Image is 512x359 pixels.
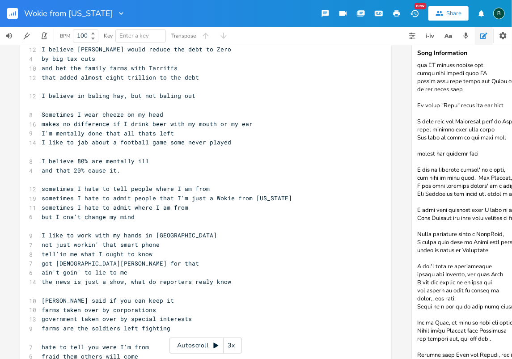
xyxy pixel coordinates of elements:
[169,338,242,354] div: Autoscroll
[42,315,192,323] span: government taken over by special interests
[42,306,156,314] span: farms taken over by corporations
[42,73,199,81] span: that added almost eight trillion to the debt
[42,45,231,53] span: I believe [PERSON_NAME] would reduce the debt to Zero
[42,185,210,193] span: sometimes I hate to tell people where I am from
[42,231,217,239] span: I like to work with my hands in [GEOGRAPHIC_DATA]
[42,213,135,221] span: but I cna't change my mind
[42,241,160,249] span: not just workin' that smart phone
[42,268,127,276] span: ain't goin' to lie to me
[42,120,253,128] span: makes no difference if I drink beer with my mouth or my ear
[42,129,174,137] span: I'm mentally done that all thats left
[42,55,95,63] span: by big tax cuts
[171,33,196,38] div: Transpose
[493,8,505,19] div: BruCe
[60,34,70,38] div: BPM
[428,6,469,21] button: Share
[42,194,292,202] span: sometimes I hate to admit people that I'm just a Wokie from [US_STATE]
[42,138,231,146] span: I like to jab about a football game some never played
[224,338,240,354] div: 3x
[42,203,188,211] span: sometimes I hate to admit where I am from
[42,110,163,118] span: Sometimes I wear cheeze on my head
[42,324,170,332] span: farms are the soldiers left fighting
[406,5,423,21] button: New
[493,3,505,24] button: B
[42,64,178,72] span: and bet the family farms with Tarriffs
[446,9,461,17] div: Share
[42,343,149,351] span: hate to tell you were I'm from
[42,157,149,165] span: I believe 80% are mentally ill
[42,250,152,258] span: tell'in me what I ought to know
[42,278,231,286] span: the news is just a show, what do reporters realy know
[119,32,149,40] span: Enter a key
[42,166,120,174] span: and that 20% cause it.
[42,92,195,100] span: I believe in baling hay, but not baling out
[42,296,174,304] span: [PERSON_NAME] said if you can keep it
[415,3,426,9] div: New
[104,33,113,38] div: Key
[42,259,199,267] span: got [DEMOGRAPHIC_DATA][PERSON_NAME] for that
[24,9,113,17] span: Wokie from [US_STATE]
